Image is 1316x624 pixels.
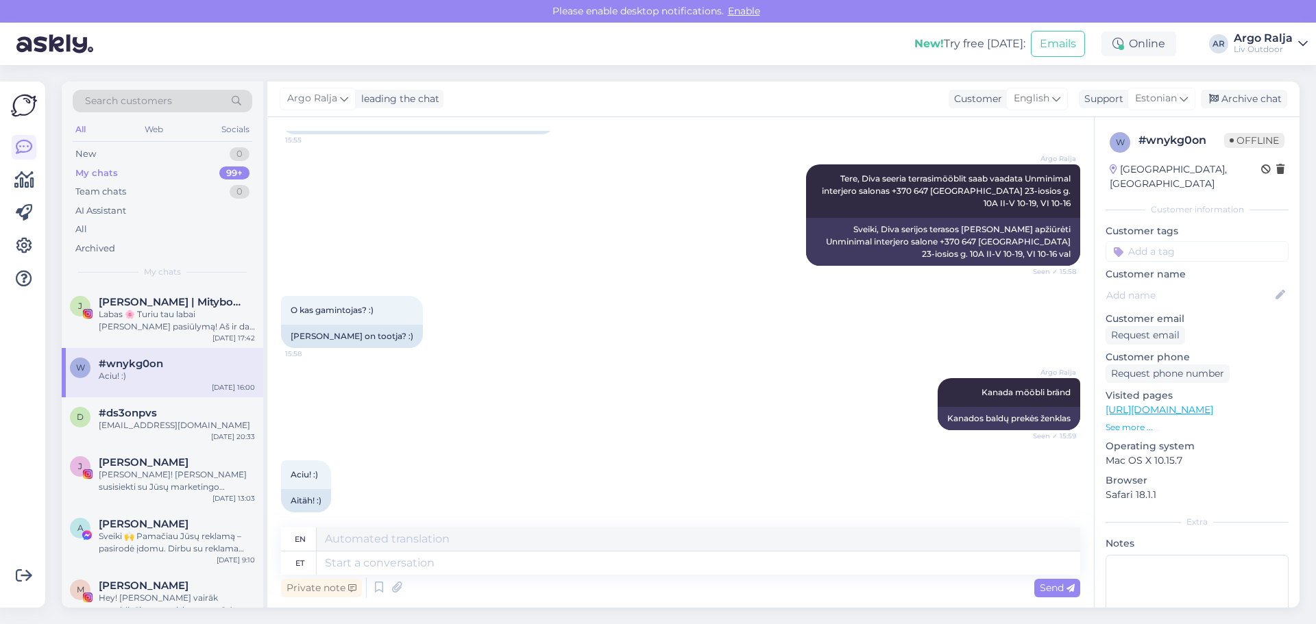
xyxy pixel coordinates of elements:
[99,469,255,493] div: [PERSON_NAME]! [PERSON_NAME] susisiekti su Jūsų marketingo skyriumi ar asmeniu atsakingu už rekla...
[1138,132,1224,149] div: # wnykg0on
[76,362,85,373] span: w
[78,301,82,311] span: J
[75,166,118,180] div: My chats
[1106,203,1289,216] div: Customer information
[822,173,1073,208] span: Tere, Diva seeria terrasimööblit saab vaadata Unminimal interjero salonas +370 647 [GEOGRAPHIC_DA...
[1116,137,1125,147] span: w
[291,305,374,315] span: O kas gamintojas? :)
[99,296,241,308] span: Jacinta Baltauskaitė | Mitybos specialistė | SUPER MAMA 🚀
[287,91,337,106] span: Argo Ralja
[99,592,255,616] div: Hey! [PERSON_NAME] vairāk nepublicējat organisko saturu? :)
[285,135,337,145] span: 15:55
[1106,267,1289,282] p: Customer name
[1224,133,1284,148] span: Offline
[914,36,1025,52] div: Try free [DATE]:
[75,223,87,236] div: All
[1106,473,1289,488] p: Browser
[1106,403,1213,416] a: [URL][DOMAIN_NAME]
[285,513,337,523] span: 16:00
[211,432,255,442] div: [DATE] 20:33
[230,147,249,161] div: 0
[281,325,423,348] div: [PERSON_NAME] on tootja? :)
[144,266,181,278] span: My chats
[1106,488,1289,502] p: Safari 18.1.1
[291,469,318,479] span: Aciu! :)
[295,551,304,575] div: et
[1031,31,1085,57] button: Emails
[212,333,255,343] div: [DATE] 17:42
[1040,582,1075,594] span: Send
[1106,288,1273,303] input: Add name
[1106,241,1289,262] input: Add a tag
[938,407,1080,430] div: Kanados baldų prekės ženklas
[356,92,439,106] div: leading the chat
[99,518,188,530] span: Arnas Linkevicius
[217,555,255,565] div: [DATE] 9:10
[295,527,306,551] div: en
[75,242,115,255] div: Archived
[1106,516,1289,528] div: Extra
[1201,90,1287,108] div: Archive chat
[73,121,88,138] div: All
[99,358,163,370] span: #wnykg0on
[1106,326,1185,345] div: Request email
[1234,33,1293,44] div: Argo Ralja
[1014,91,1049,106] span: English
[99,456,188,469] span: Justė Jusytė
[1106,439,1289,453] p: Operating system
[1209,34,1228,53] div: AR
[285,349,337,359] span: 15:58
[99,530,255,555] div: Sveiki 🙌 Pamačiau Jūsų reklamą – pasirodė įdomu. Dirbu su reklama įvairiuose kanaluose (Meta, Tik...
[1106,388,1289,403] p: Visited pages
[806,218,1080,266] div: Sveiki, Diva serijos terasos [PERSON_NAME] apžiūrėti Unminimal interjero salone +370 647 [GEOGRAP...
[212,382,255,392] div: [DATE] 16:00
[75,204,126,218] div: AI Assistant
[1025,431,1076,441] span: Seen ✓ 15:59
[281,489,331,512] div: Aitäh! :)
[724,5,764,17] span: Enable
[219,121,252,138] div: Socials
[99,370,255,382] div: Aciu! :)
[1025,367,1076,377] span: Argo Ralja
[99,308,255,333] div: Labas 🌸 Turiu tau labai [PERSON_NAME] pasiūlymą! Aš ir dar dvi kolegės @andreja.[PERSON_NAME] ir ...
[982,387,1071,397] span: Kanada mööbli bränd
[77,523,84,533] span: A
[142,121,166,138] div: Web
[1025,153,1076,164] span: Argo Ralja
[75,147,96,161] div: New
[949,92,1002,106] div: Customer
[78,461,82,471] span: J
[1110,162,1261,191] div: [GEOGRAPHIC_DATA], [GEOGRAPHIC_DATA]
[1106,350,1289,364] p: Customer phone
[1234,44,1293,55] div: Liv Outdoor
[1106,453,1289,468] p: Mac OS X 10.15.7
[85,94,172,108] span: Search customers
[1106,536,1289,551] p: Notes
[1025,266,1076,277] span: Seen ✓ 15:58
[212,493,255,503] div: [DATE] 13:03
[75,185,126,199] div: Team chats
[11,92,37,118] img: Askly Logo
[1106,224,1289,238] p: Customer tags
[1106,421,1289,434] p: See more ...
[1106,364,1230,383] div: Request phone number
[1106,312,1289,326] p: Customer email
[1234,33,1308,55] a: Argo RaljaLiv Outdoor
[99,419,255,432] div: [EMAIL_ADDRESS][DOMAIN_NAME]
[914,37,944,50] b: New!
[1079,92,1123,106] div: Support
[99,407,157,419] span: #ds3onpvs
[281,579,362,597] div: Private note
[219,166,249,180] div: 99+
[77,412,84,422] span: d
[1135,91,1177,106] span: Estonian
[230,185,249,199] div: 0
[77,584,84,595] span: M
[99,579,188,592] span: Matiss Baskevics
[1101,32,1176,56] div: Online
